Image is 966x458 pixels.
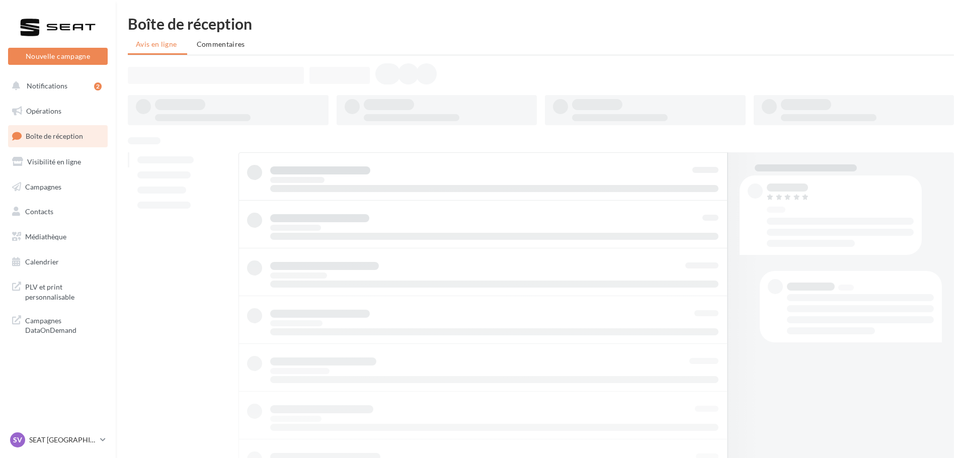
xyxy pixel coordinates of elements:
[6,75,106,97] button: Notifications 2
[6,310,110,339] a: Campagnes DataOnDemand
[26,132,83,140] span: Boîte de réception
[25,257,59,266] span: Calendrier
[25,314,104,335] span: Campagnes DataOnDemand
[26,107,61,115] span: Opérations
[25,280,104,302] span: PLV et print personnalisable
[6,125,110,147] a: Boîte de réception
[128,16,954,31] div: Boîte de réception
[25,207,53,216] span: Contacts
[8,48,108,65] button: Nouvelle campagne
[8,430,108,449] a: SV SEAT [GEOGRAPHIC_DATA]
[6,151,110,172] a: Visibilité en ligne
[27,157,81,166] span: Visibilité en ligne
[6,201,110,222] a: Contacts
[25,232,66,241] span: Médiathèque
[6,226,110,247] a: Médiathèque
[94,82,102,90] div: 2
[13,435,22,445] span: SV
[6,251,110,272] a: Calendrier
[29,435,96,445] p: SEAT [GEOGRAPHIC_DATA]
[197,40,245,48] span: Commentaires
[6,176,110,198] a: Campagnes
[25,182,61,191] span: Campagnes
[6,101,110,122] a: Opérations
[6,276,110,306] a: PLV et print personnalisable
[27,81,67,90] span: Notifications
